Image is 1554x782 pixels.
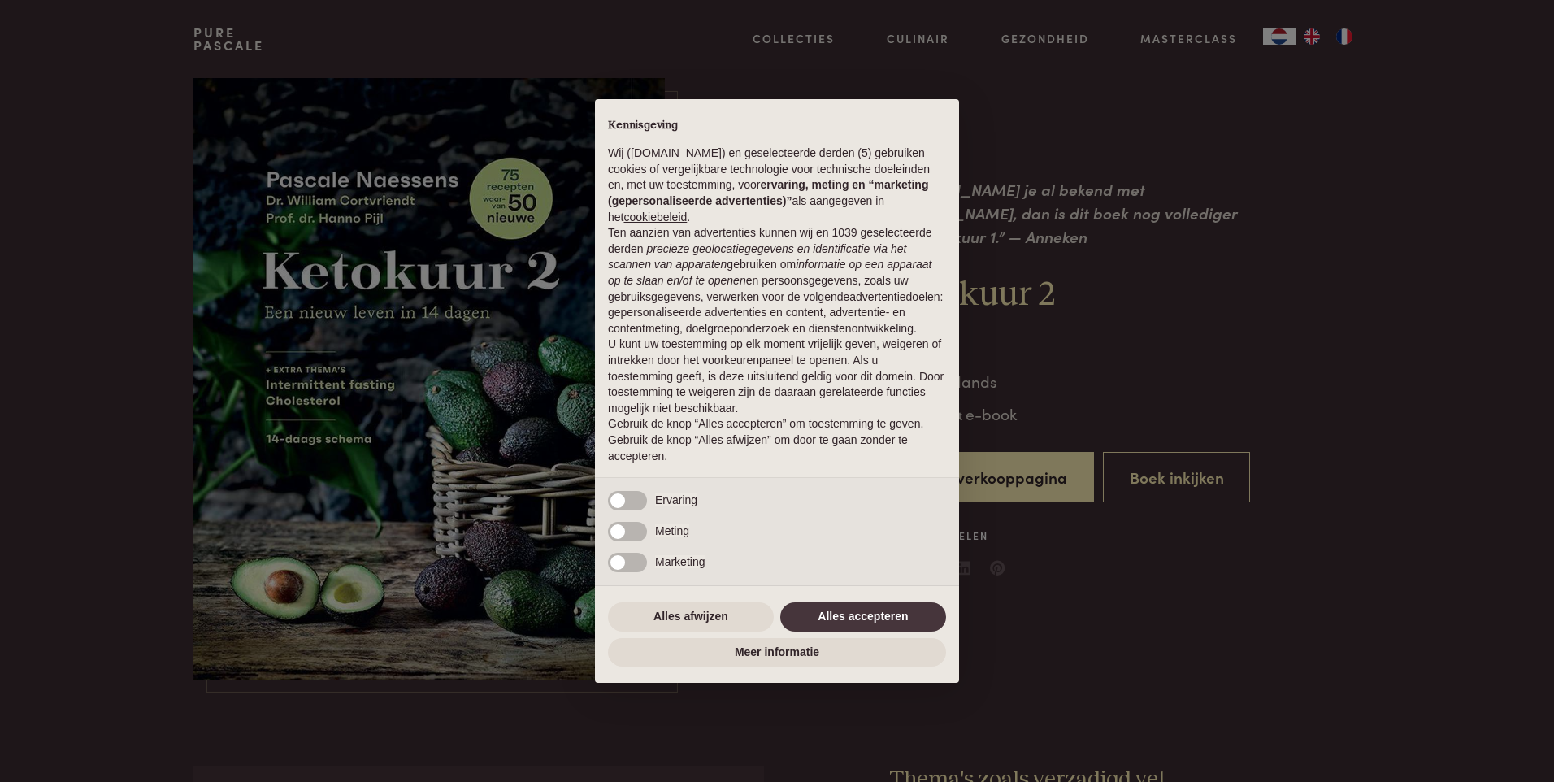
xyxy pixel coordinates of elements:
[608,638,946,667] button: Meer informatie
[608,225,946,337] p: Ten aanzien van advertenties kunnen wij en 1039 geselecteerde gebruiken om en persoonsgegevens, z...
[608,119,946,133] h2: Kennisgeving
[608,416,946,464] p: Gebruik de knop “Alles accepteren” om toestemming te geven. Gebruik de knop “Alles afwijzen” om d...
[608,337,946,416] p: U kunt uw toestemming op elk moment vrijelijk geven, weigeren of intrekken door het voorkeurenpan...
[608,602,774,632] button: Alles afwijzen
[608,241,644,258] button: derden
[608,242,906,272] em: precieze geolocatiegegevens en identificatie via het scannen van apparaten
[608,146,946,225] p: Wij ([DOMAIN_NAME]) en geselecteerde derden (5) gebruiken cookies of vergelijkbare technologie vo...
[655,493,697,506] span: Ervaring
[849,289,940,306] button: advertentiedoelen
[608,258,932,287] em: informatie op een apparaat op te slaan en/of te openen
[655,524,689,537] span: Meting
[623,211,687,224] a: cookiebeleid
[780,602,946,632] button: Alles accepteren
[655,555,705,568] span: Marketing
[608,178,928,207] strong: ervaring, meting en “marketing (gepersonaliseerde advertenties)”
